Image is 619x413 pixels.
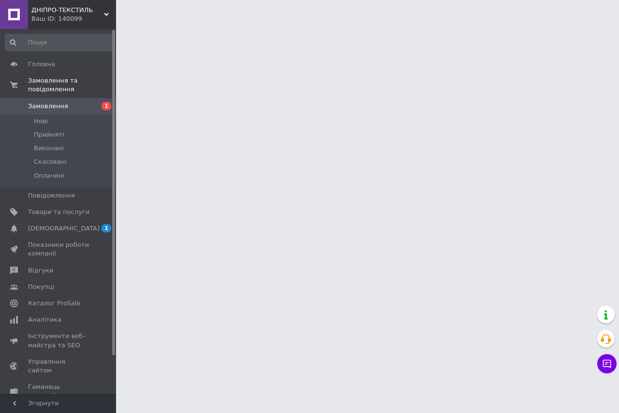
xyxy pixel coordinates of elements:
[28,315,61,324] span: Аналітика
[31,6,104,14] span: ДНІПРО-ТЕКСТИЛЬ
[34,130,64,139] span: Прийняті
[34,117,48,126] span: Нові
[28,299,80,308] span: Каталог ProSale
[28,383,89,400] span: Гаманець компанії
[597,354,617,373] button: Чат з покупцем
[28,283,54,291] span: Покупці
[28,332,89,349] span: Інструменти веб-майстра та SEO
[28,357,89,375] span: Управління сайтом
[28,76,116,94] span: Замовлення та повідомлення
[28,266,53,275] span: Відгуки
[28,241,89,258] span: Показники роботи компанії
[102,224,111,232] span: 1
[28,102,68,111] span: Замовлення
[31,14,116,23] div: Ваш ID: 140099
[34,157,67,166] span: Скасовані
[28,60,55,69] span: Головна
[28,224,100,233] span: [DEMOGRAPHIC_DATA]
[102,102,111,110] span: 1
[5,34,114,51] input: Пошук
[34,144,64,153] span: Виконані
[34,171,64,180] span: Оплачені
[28,208,89,216] span: Товари та послуги
[28,191,75,200] span: Повідомлення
